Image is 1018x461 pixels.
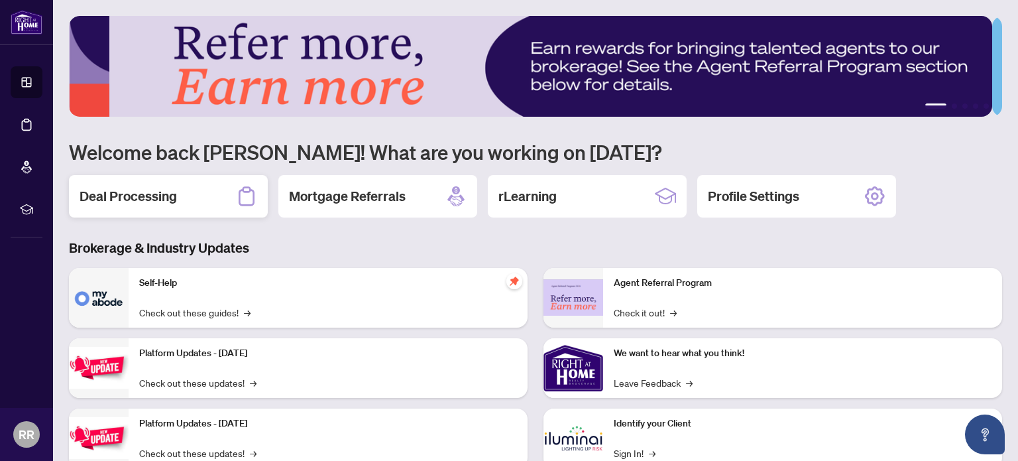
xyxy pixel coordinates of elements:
[614,305,677,320] a: Check it out!→
[498,187,557,206] h2: rLearning
[670,305,677,320] span: →
[686,375,693,390] span: →
[506,273,522,289] span: pushpin
[952,103,957,109] button: 2
[962,103,968,109] button: 3
[614,446,655,460] a: Sign In!→
[139,276,517,291] p: Self-Help
[19,425,34,444] span: RR
[139,346,517,361] p: Platform Updates - [DATE]
[244,305,251,320] span: →
[708,187,799,206] h2: Profile Settings
[69,417,129,459] img: Platform Updates - July 8, 2025
[69,16,992,117] img: Slide 0
[614,276,991,291] p: Agent Referral Program
[614,346,991,361] p: We want to hear what you think!
[139,446,256,460] a: Check out these updates!→
[973,103,978,109] button: 4
[80,187,177,206] h2: Deal Processing
[139,305,251,320] a: Check out these guides!→
[649,446,655,460] span: →
[543,279,603,316] img: Agent Referral Program
[250,446,256,460] span: →
[925,103,946,109] button: 1
[250,375,256,390] span: →
[69,347,129,389] img: Platform Updates - July 21, 2025
[11,10,42,34] img: logo
[139,375,256,390] a: Check out these updates!→
[69,139,1002,165] h1: Welcome back [PERSON_NAME]! What are you working on [DATE]?
[614,417,991,431] p: Identify your Client
[139,417,517,431] p: Platform Updates - [DATE]
[984,103,989,109] button: 5
[69,268,129,328] img: Self-Help
[965,415,1005,454] button: Open asap
[69,239,1002,257] h3: Brokerage & Industry Updates
[543,338,603,398] img: We want to hear what you think!
[289,187,406,206] h2: Mortgage Referrals
[614,375,693,390] a: Leave Feedback→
